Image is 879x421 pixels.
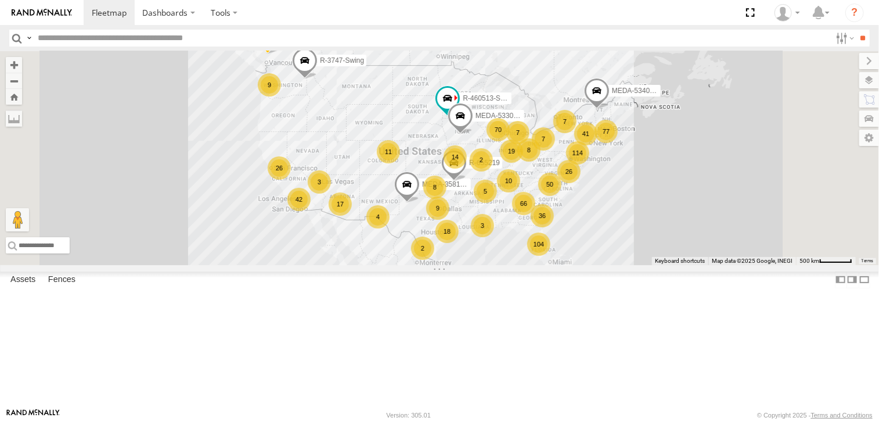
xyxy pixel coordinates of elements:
[470,148,493,172] div: 2
[512,192,535,215] div: 66
[566,141,589,165] div: 114
[6,89,22,105] button: Zoom Home
[859,130,879,146] label: Map Settings
[377,140,400,163] div: 11
[12,9,72,17] img: rand-logo.svg
[24,30,34,47] label: Search Query
[423,176,446,199] div: 8
[859,272,870,288] label: Hide Summary Table
[531,204,554,227] div: 36
[538,173,561,196] div: 50
[463,94,514,102] span: R-460513-Swing
[757,412,873,419] div: © Copyright 2025 -
[475,112,535,120] span: MEDA-533004-Roll
[287,188,311,211] div: 42
[6,57,22,73] button: Zoom in
[553,110,577,133] div: 7
[6,409,60,421] a: Visit our Website
[612,87,672,95] span: MEDA-534010-Roll
[655,257,705,265] button: Keyboard shortcuts
[595,120,618,143] div: 77
[268,156,291,180] div: 26
[770,4,804,22] div: Cirilo Valentin
[6,73,22,89] button: Zoom out
[6,110,22,127] label: Measure
[6,208,29,231] button: Drag Pegman onto the map to open Street View
[320,56,364,65] span: R-3747-Swing
[444,145,467,169] div: 14
[435,220,459,243] div: 18
[487,118,510,141] div: 70
[474,180,497,203] div: 5
[387,412,431,419] div: Version: 305.01
[811,412,873,419] a: Terms and Conditions
[329,192,352,216] div: 17
[471,214,494,237] div: 3
[835,272,846,288] label: Dock Summary Table to the Left
[5,272,41,288] label: Assets
[497,169,520,192] div: 10
[845,3,864,22] i: ?
[532,127,555,151] div: 7
[712,258,792,264] span: Map data ©2025 Google, INEGI
[796,257,856,265] button: Map Scale: 500 km per 53 pixels
[557,160,581,183] div: 26
[831,30,856,47] label: Search Filter Options
[426,197,449,220] div: 9
[527,233,550,256] div: 104
[574,122,597,145] div: 41
[422,180,482,188] span: MEDA-358103-Roll
[411,237,434,260] div: 2
[846,272,858,288] label: Dock Summary Table to the Right
[506,121,529,144] div: 7
[517,138,541,162] div: 8
[366,205,390,229] div: 4
[42,272,81,288] label: Fences
[799,258,819,264] span: 500 km
[308,170,331,194] div: 3
[500,140,523,163] div: 19
[862,259,874,263] a: Terms
[258,73,281,97] div: 9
